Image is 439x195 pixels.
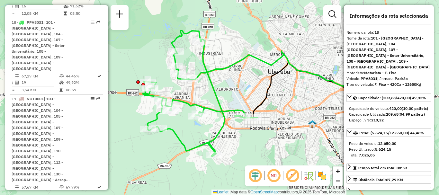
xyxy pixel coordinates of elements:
i: Tempo total em rota [59,88,63,92]
strong: (04,99 pallets) [399,112,425,117]
strong: Motorista - F. Fixa [364,70,397,75]
td: = [12,87,15,93]
strong: 209,68 [386,112,399,117]
a: Leaflet [213,190,228,194]
div: Tipo do veículo: [346,82,431,87]
span: Ocultar deslocamento [247,168,263,183]
i: Distância Total [15,185,19,189]
img: Exibir/Ocultar setores [317,171,327,181]
a: Zoom out [333,176,343,186]
strong: 210,32 [371,118,384,122]
td: 12,08 KM [21,10,63,17]
strong: 19 [388,189,393,194]
a: Zoom in [333,166,343,176]
span: Total de atividades: [353,189,393,194]
td: 67,29 KM [21,73,59,79]
strong: 18 [374,30,379,35]
strong: 5.624,15 [375,147,391,152]
td: 16 [21,3,63,9]
td: 19 [21,79,59,86]
i: Distância Total [15,74,19,78]
span: − [336,177,340,185]
div: Nome da rota: [346,35,431,70]
span: Tempo total em rota: 08:59 [358,165,407,170]
div: Espaço livre: [349,117,429,123]
span: + [336,167,340,175]
strong: 7.025,85 [359,153,375,157]
a: Nova sessão e pesquisa [113,8,126,22]
h4: Informações da rota selecionada [346,13,431,19]
td: 08:50 [70,10,100,17]
td: = [12,10,15,17]
i: % de utilização do peso [59,74,64,78]
em: Opções [91,20,94,24]
div: Veículo: [346,76,431,82]
em: Rota exportada [96,97,100,101]
td: 67,79% [66,184,97,191]
span: Peso do veículo: [349,141,396,146]
i: Tempo total em rota [64,12,67,15]
a: Peso: (5.624,15/12.650,00) 44,46% [346,128,431,137]
a: Tempo total em rota: 08:59 [346,163,431,172]
a: Exibir filtros [326,8,339,21]
img: Fluxo de ruas [303,171,314,181]
a: OpenStreetMap [251,190,278,194]
img: FAD UDC CENTRO UBERABA [308,120,317,128]
div: Capacidade: (209,68/420,00) 49,92% [346,103,431,126]
span: | 101 - [GEOGRAPHIC_DATA] - [GEOGRAPHIC_DATA], 104 - [GEOGRAPHIC_DATA], 107 - [GEOGRAPHIC_DATA] -... [12,20,65,71]
td: / [12,79,15,86]
td: 49,92% [66,79,97,86]
span: | Jornada: [377,76,408,81]
div: Peso: (5.624,15/12.650,00) 44,46% [346,138,431,161]
i: % de utilização da cubagem [59,81,64,84]
strong: F. Fixa - 420Cx - 12650Kg [374,82,421,87]
div: Motorista: [346,70,431,76]
td: / [12,3,15,9]
span: | 103 - [GEOGRAPHIC_DATA] - [GEOGRAPHIC_DATA], 104 - [GEOGRAPHIC_DATA], 105 - [GEOGRAPHIC_DATA] -... [12,96,70,182]
div: Capacidade do veículo: [349,106,429,111]
i: Rota otimizada [97,74,101,78]
i: Rota otimizada [97,185,101,189]
div: Distância Total: [353,177,403,183]
div: Capacidade Utilizada: [349,111,429,117]
td: 44,46% [66,73,97,79]
span: Capacidade: (209,68/420,00) 49,92% [358,95,426,100]
div: Map data © contributors,© 2025 TomTom, Microsoft [211,190,346,195]
span: Exibir rótulo [285,168,300,183]
div: Total: [349,152,429,158]
strong: (10,00 pallets) [402,106,428,111]
i: Total de Atividades [15,4,19,8]
em: Opções [91,97,94,101]
div: Número da rota: [346,30,431,35]
span: | [229,190,230,194]
strong: 420,00 [389,106,402,111]
i: % de utilização do peso [59,185,64,189]
span: NOT0001 [27,96,44,101]
strong: PPV8031 [361,76,377,81]
a: Distância Total:67,29 KM [346,175,431,184]
i: Total de Atividades [15,81,19,84]
span: 18 - [12,20,65,71]
em: Rota exportada [96,20,100,24]
td: 71,62% [70,3,100,9]
span: PPV8031 [27,20,43,25]
td: 08:59 [66,87,97,93]
strong: 101 - [GEOGRAPHIC_DATA] - [GEOGRAPHIC_DATA], 104 - [GEOGRAPHIC_DATA], 107 - [GEOGRAPHIC_DATA] - S... [346,36,430,69]
span: Peso: (5.624,15/12.650,00) 44,46% [359,130,424,135]
span: 67,29 KM [386,177,403,182]
span: 19 - [12,96,70,182]
a: Capacidade: (209,68/420,00) 49,92% [346,93,431,102]
strong: Padrão [395,76,408,81]
strong: 12.650,00 [378,141,396,146]
i: % de utilização da cubagem [64,4,68,8]
td: 3,54 KM [21,87,59,93]
span: Ocultar NR [266,168,282,183]
div: Peso Utilizado: [349,146,429,152]
td: 57,67 KM [21,184,59,191]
